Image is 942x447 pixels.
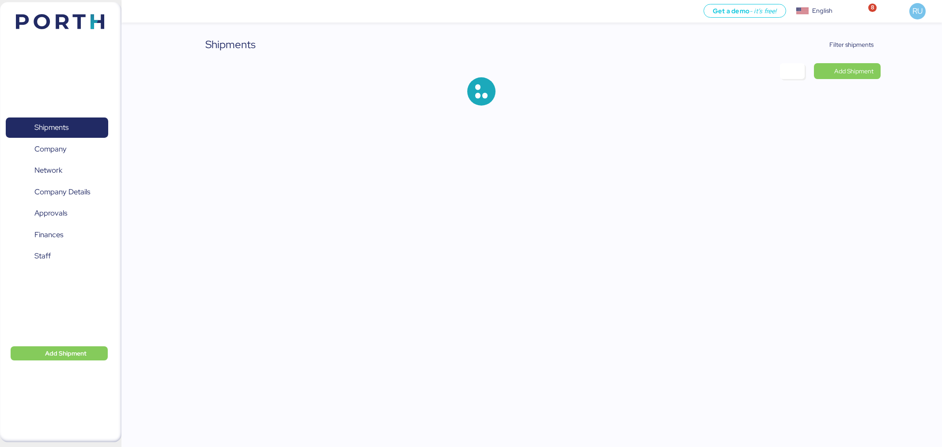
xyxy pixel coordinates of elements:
[34,250,51,262] span: Staff
[6,203,108,223] a: Approvals
[45,348,87,359] span: Add Shipment
[6,182,108,202] a: Company Details
[11,346,108,360] button: Add Shipment
[34,121,68,134] span: Shipments
[834,66,874,76] span: Add Shipment
[34,143,67,155] span: Company
[6,139,108,159] a: Company
[811,37,881,53] button: Filter shipments
[34,207,67,220] span: Approvals
[205,37,256,53] div: Shipments
[812,6,832,15] div: English
[34,164,62,177] span: Network
[127,4,142,19] button: Menu
[912,5,923,17] span: RU
[6,117,108,138] a: Shipments
[6,246,108,266] a: Staff
[6,225,108,245] a: Finances
[814,63,881,79] a: Add Shipment
[6,160,108,181] a: Network
[829,39,874,50] span: Filter shipments
[34,186,90,198] span: Company Details
[34,228,63,241] span: Finances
